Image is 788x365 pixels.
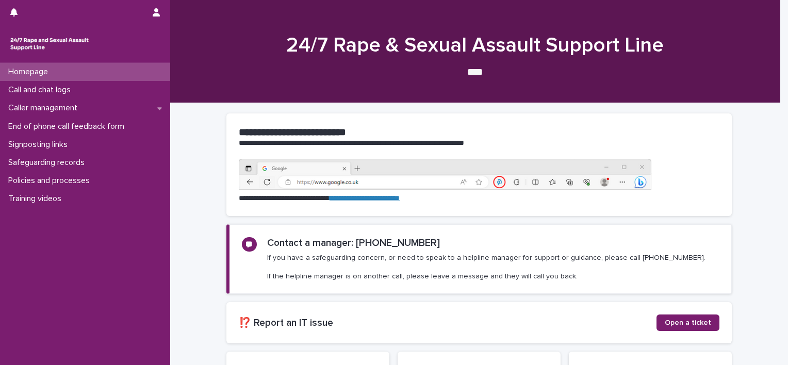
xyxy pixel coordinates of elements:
[267,253,705,281] p: If you have a safeguarding concern, or need to speak to a helpline manager for support or guidanc...
[4,122,133,131] p: End of phone call feedback form
[4,158,93,168] p: Safeguarding records
[4,140,76,150] p: Signposting links
[239,317,656,329] h2: ⁉️ Report an IT issue
[267,237,440,249] h2: Contact a manager: [PHONE_NUMBER]
[4,176,98,186] p: Policies and processes
[239,159,651,190] img: https%3A%2F%2Fcdn.document360.io%2F0deca9d6-0dac-4e56-9e8f-8d9979bfce0e%2FImages%2FDocumentation%...
[8,34,91,54] img: rhQMoQhaT3yELyF149Cw
[665,319,711,326] span: Open a ticket
[4,85,79,95] p: Call and chat logs
[222,33,728,58] h1: 24/7 Rape & Sexual Assault Support Line
[4,194,70,204] p: Training videos
[4,67,56,77] p: Homepage
[4,103,86,113] p: Caller management
[656,314,719,331] a: Open a ticket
